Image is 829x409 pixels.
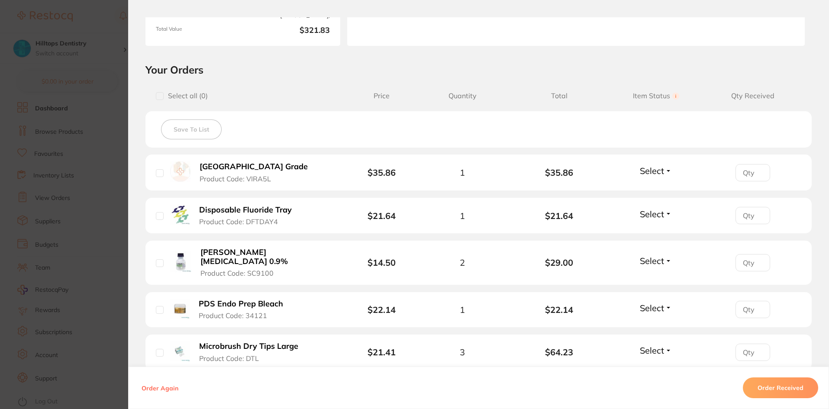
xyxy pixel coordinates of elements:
[197,205,302,226] button: Disposable Fluoride Tray Product Code: DFTDAY4
[199,312,267,319] span: Product Code: 34121
[196,299,294,320] button: PDS Endo Prep Bleach Product Code: 34121
[735,301,770,318] input: Qty
[200,162,308,171] b: [GEOGRAPHIC_DATA] Grade
[460,167,465,177] span: 1
[368,347,396,357] b: $21.41
[460,258,465,267] span: 2
[640,345,664,356] span: Select
[199,354,259,362] span: Product Code: DTL
[145,63,812,76] h2: Your Orders
[608,92,705,100] span: Item Status
[164,92,208,100] span: Select all ( 0 )
[511,347,608,357] b: $64.23
[735,207,770,224] input: Qty
[735,164,770,181] input: Qty
[199,206,292,215] b: Disposable Fluoride Tray
[170,161,190,182] img: Viraclean Hospital Grade
[511,92,608,100] span: Total
[170,299,190,319] img: PDS Endo Prep Bleach
[637,345,674,356] button: Select
[460,347,465,357] span: 3
[170,341,190,361] img: Microbrush Dry Tips Large
[197,341,309,363] button: Microbrush Dry Tips Large Product Code: DTL
[640,165,664,176] span: Select
[637,165,674,176] button: Select
[368,210,396,221] b: $21.64
[156,26,239,35] span: Total Value
[637,303,674,313] button: Select
[246,26,330,35] b: $321.83
[460,305,465,315] span: 1
[170,251,191,273] img: Baxter Sodium Chloride 0.9%
[640,303,664,313] span: Select
[198,248,337,278] button: [PERSON_NAME] [MEDICAL_DATA] 0.9% Product Code: SC9100
[199,342,298,351] b: Microbrush Dry Tips Large
[200,175,271,183] span: Product Code: VIRA5L
[200,269,274,277] span: Product Code: SC9100
[637,255,674,266] button: Select
[704,92,801,100] span: Qty Received
[735,344,770,361] input: Qty
[368,167,396,178] b: $35.86
[735,254,770,271] input: Qty
[197,162,318,183] button: [GEOGRAPHIC_DATA] Grade Product Code: VIRA5L
[349,92,414,100] span: Price
[170,205,190,225] img: Disposable Fluoride Tray
[161,119,222,139] button: Save To List
[199,218,278,225] span: Product Code: DFTDAY4
[511,258,608,267] b: $29.00
[637,209,674,219] button: Select
[511,167,608,177] b: $35.86
[200,248,334,266] b: [PERSON_NAME] [MEDICAL_DATA] 0.9%
[414,92,511,100] span: Quantity
[460,211,465,221] span: 1
[743,377,818,398] button: Order Received
[640,255,664,266] span: Select
[511,305,608,315] b: $22.14
[368,304,396,315] b: $22.14
[511,211,608,221] b: $21.64
[199,300,283,309] b: PDS Endo Prep Bleach
[368,257,396,268] b: $14.50
[640,209,664,219] span: Select
[139,384,181,392] button: Order Again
